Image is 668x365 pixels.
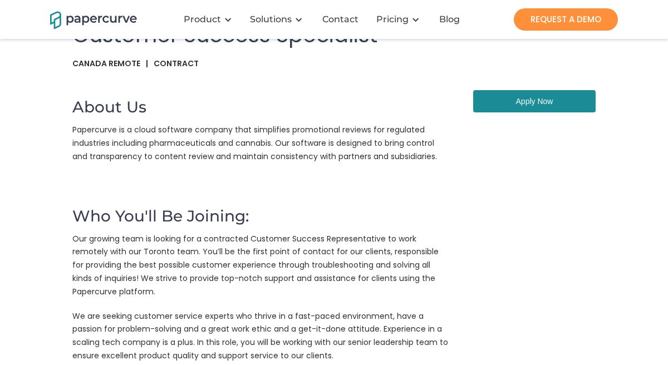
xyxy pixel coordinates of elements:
p: | [146,59,154,74]
h1: Customer Success Specialist [72,22,596,48]
p: Papercurve is a cloud software company that simplifies promotional reviews for regulated industri... [72,124,451,169]
h4: Who You'll Be Joining: [72,199,451,227]
a: Pricing [376,14,409,25]
div: Contact [322,14,358,25]
p: ‍ [72,175,451,194]
p: Contract [154,59,204,74]
h4: About Us [72,90,451,118]
div: Product [177,3,243,36]
a: home [50,9,122,29]
div: Pricing [370,3,431,36]
p: Our growing team is looking for a contracted Customer Success Representative to work remotely wit... [72,233,451,304]
a: Apply Now [473,90,596,112]
div: Solutions [243,3,314,36]
div: Blog [439,14,460,25]
a: Blog [431,14,471,25]
a: REQUEST A DEMO [514,8,618,31]
p: Canada Remote [72,59,146,74]
div: Product [184,14,221,25]
div: Solutions [250,14,292,25]
a: Contact [314,14,370,25]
